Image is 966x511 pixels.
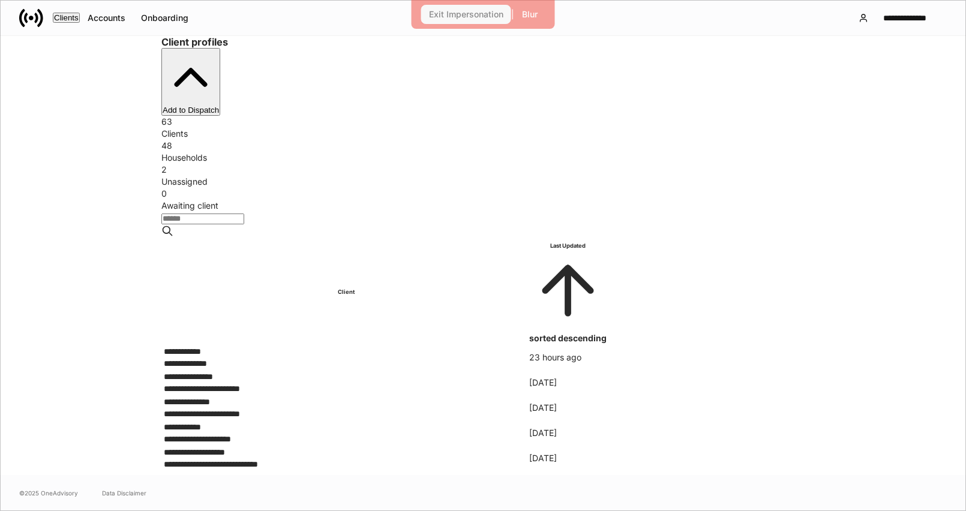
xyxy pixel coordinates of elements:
div: Unassigned [161,176,805,188]
p: 23 hours ago [529,351,607,363]
div: Blur [522,10,538,19]
span: sorted descending [529,333,607,343]
div: 48 [161,140,805,152]
div: Add to Dispatch [163,49,219,115]
div: 0 [161,188,805,200]
div: Accounts [88,14,125,22]
h3: Client profiles [161,36,805,48]
div: Households [161,152,805,164]
div: Onboarding [141,14,188,22]
h6: Client [164,286,528,298]
span: © 2025 OneAdvisory [19,488,78,498]
a: Data Disclaimer [102,488,146,498]
p: [DATE] [529,377,607,389]
div: 2 [161,164,805,176]
p: [DATE] [529,427,607,439]
h6: Last Updated [529,240,607,252]
div: Clients [54,14,79,22]
div: Clients [161,128,805,140]
p: [DATE] [529,452,607,464]
p: [DATE] [529,402,607,414]
div: 63 [161,116,805,128]
div: Exit Impersonation [429,10,503,19]
div: Awaiting client [161,200,805,212]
